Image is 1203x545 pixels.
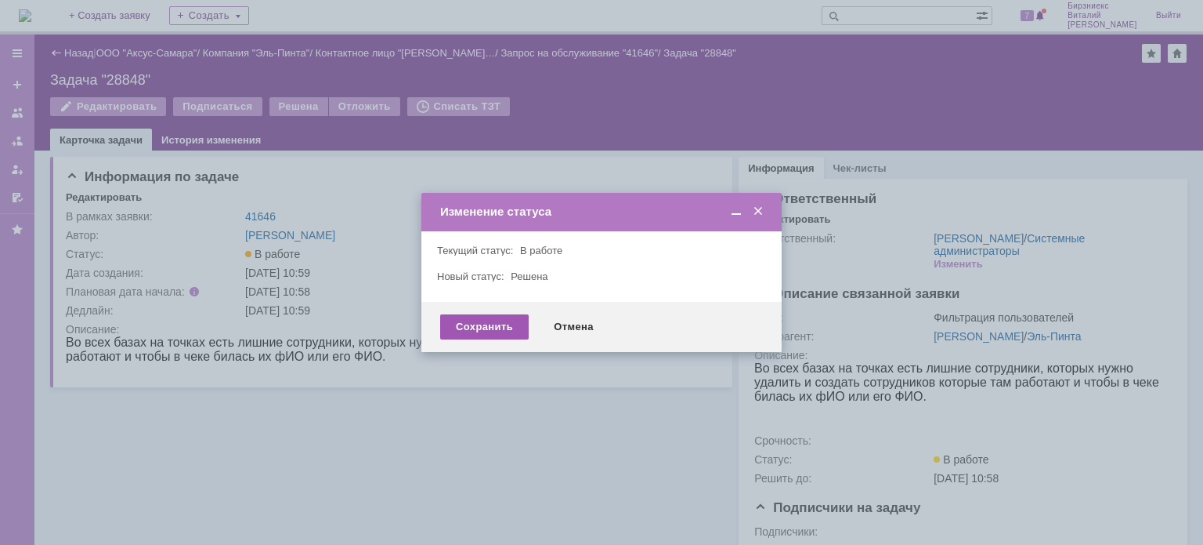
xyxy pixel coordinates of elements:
[511,271,547,282] span: Решена
[750,205,766,219] span: Закрыть
[728,205,744,219] span: Свернуть (Ctrl + M)
[520,245,562,256] span: В работе
[437,245,513,256] label: Текущий статус:
[440,205,766,219] div: Изменение статуса
[437,271,504,282] label: Новый статус:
